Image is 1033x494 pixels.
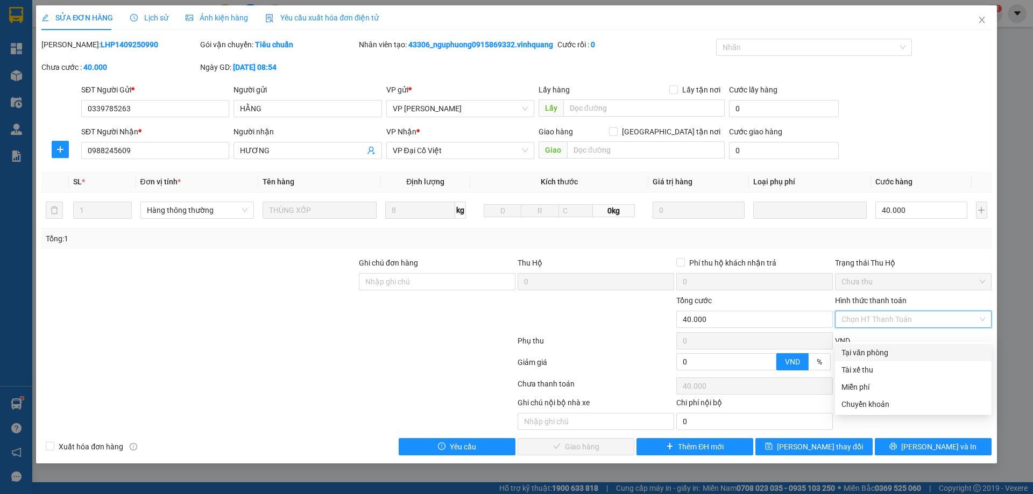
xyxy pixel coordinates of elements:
button: plusThêm ĐH mới [636,438,753,455]
input: Cước giao hàng [729,142,839,159]
span: Lấy hàng [539,85,570,94]
span: Giao [539,141,567,159]
span: VND [835,337,850,345]
span: save [765,442,773,451]
div: Tổng: 1 [46,233,399,245]
div: Gói vận chuyển: [200,39,357,51]
span: Giá trị hàng [653,177,692,186]
input: D [484,204,522,217]
span: [PERSON_NAME] và In [901,441,977,453]
label: Cước giao hàng [729,127,782,136]
span: kg [455,202,466,219]
span: Chưa thu [841,274,985,290]
div: [PERSON_NAME]: [41,39,198,51]
span: SL [73,177,82,186]
span: Lấy tận nơi [678,84,725,96]
span: VND [785,357,800,366]
span: Thu Hộ [518,259,542,267]
span: picture [186,14,193,22]
div: Chưa cước : [41,61,198,73]
span: VP Đại Cồ Việt [393,142,528,159]
span: Yêu cầu [450,441,476,453]
b: 0 [591,40,595,49]
span: [PERSON_NAME] thay đổi [777,441,863,453]
div: SĐT Người Gửi [81,84,229,96]
div: Phụ thu [516,335,675,354]
label: Hình thức thanh toán [835,296,907,305]
div: Cước rồi : [557,39,714,51]
input: Dọc đường [563,99,725,117]
span: Chọn HT Thanh Toán [841,311,985,327]
span: VP LÊ HỒNG PHONG [393,101,528,117]
span: Định lượng [406,177,444,186]
div: Ghi chú nội bộ nhà xe [518,397,674,413]
span: Kích thước [541,177,578,186]
b: 40.000 [83,63,107,71]
span: Hàng thông thường [147,202,248,218]
b: [DATE] 08:54 [233,63,277,71]
div: Miễn phí [841,381,985,393]
div: Chưa thanh toán [516,378,675,397]
input: Cước lấy hàng [729,100,839,117]
input: 0 [653,202,744,219]
span: close [978,16,986,24]
span: Tổng cước [676,296,712,305]
div: Chi phí nội bộ [676,397,833,413]
span: info-circle [130,443,137,450]
span: VP Nhận [386,127,416,136]
button: plus [976,202,987,219]
span: Yêu cầu xuất hóa đơn điện tử [265,13,379,22]
div: Tài xế thu [841,364,985,376]
button: exclamation-circleYêu cầu [399,438,515,455]
th: Loại phụ phí [749,171,872,192]
span: clock-circle [130,14,138,22]
span: exclamation-circle [438,442,445,451]
span: % [817,357,822,366]
span: printer [889,442,897,451]
div: VP gửi [386,84,534,96]
button: delete [46,202,63,219]
div: Ngày GD: [200,61,357,73]
div: Trạng thái Thu Hộ [835,257,992,269]
label: Cước lấy hàng [729,85,777,94]
div: Tại văn phòng [841,347,985,359]
img: logo [6,30,17,81]
button: plus [52,141,69,158]
label: Ghi chú đơn hàng [359,259,418,267]
div: Người nhận [234,126,381,138]
button: printer[PERSON_NAME] và In [875,438,992,455]
input: C [558,204,593,217]
button: checkGiao hàng [518,438,634,455]
span: Giao hàng [539,127,573,136]
span: 0kg [593,204,635,217]
span: [GEOGRAPHIC_DATA] tận nơi [618,126,725,138]
strong: PHIẾU GỬI HÀNG [30,46,84,69]
span: Lấy [539,99,563,117]
span: plus [52,145,68,154]
span: Ảnh kiện hàng [186,13,248,22]
span: Phí thu hộ khách nhận trả [685,257,781,269]
span: Tên hàng [263,177,294,186]
input: VD: Bàn, Ghế [263,202,377,219]
span: user-add [367,146,376,155]
span: Thêm ĐH mới [678,441,724,453]
img: icon [265,14,274,23]
input: Dọc đường [567,141,725,159]
input: R [521,204,559,217]
span: Xuất hóa đơn hàng [54,441,128,453]
button: save[PERSON_NAME] thay đổi [755,438,872,455]
span: edit [41,14,49,22]
span: plus [666,442,674,451]
b: Tiêu chuẩn [255,40,293,49]
span: Đơn vị tính [140,177,181,186]
input: Ghi chú đơn hàng [359,273,515,290]
b: 43306_nguphuong0915869332.vinhquang [408,40,553,49]
div: Người gửi [234,84,381,96]
button: Close [967,5,997,35]
strong: Hotline : 0889 23 23 23 [22,71,91,79]
span: Cước hàng [875,177,912,186]
span: SỬA ĐƠN HÀNG [41,13,113,22]
span: LHP1409250990 [96,35,187,49]
b: LHP1409250990 [101,40,158,49]
input: Nhập ghi chú [518,413,674,430]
